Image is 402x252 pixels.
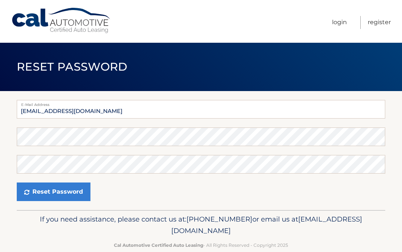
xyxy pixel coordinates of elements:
[11,7,112,34] a: Cal Automotive
[114,242,203,248] strong: Cal Automotive Certified Auto Leasing
[186,215,252,223] span: [PHONE_NUMBER]
[332,16,347,29] a: Login
[17,182,90,201] button: Reset Password
[17,100,385,106] label: E-Mail Address
[368,16,391,29] a: Register
[17,100,385,119] input: E-mail Address
[28,213,374,237] p: If you need assistance, please contact us at: or email us at
[28,241,374,249] p: - All Rights Reserved - Copyright 2025
[17,60,127,74] span: Reset Password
